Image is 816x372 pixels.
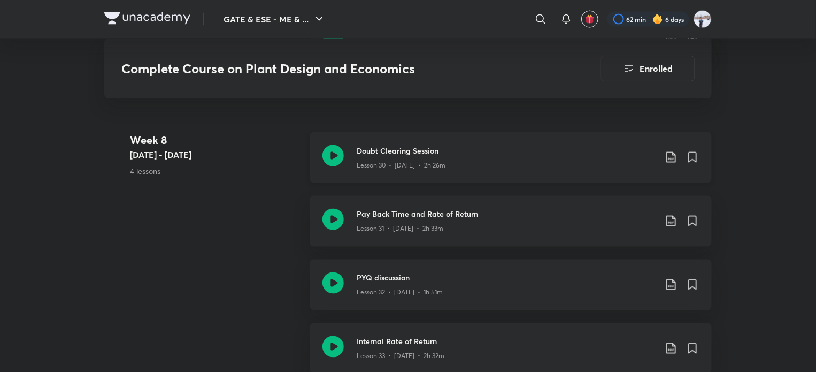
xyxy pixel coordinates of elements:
[357,288,443,298] p: Lesson 32 • [DATE] • 1h 51m
[130,165,301,177] p: 4 lessons
[104,12,190,25] img: Company Logo
[130,132,301,148] h4: Week 8
[310,260,712,323] a: PYQ discussionLesson 32 • [DATE] • 1h 51m
[357,145,656,156] h3: Doubt Clearing Session
[585,14,595,24] img: avatar
[310,132,712,196] a: Doubt Clearing SessionLesson 30 • [DATE] • 2h 26m
[357,272,656,284] h3: PYQ discussion
[357,161,445,170] p: Lesson 30 • [DATE] • 2h 26m
[310,196,712,260] a: Pay Back Time and Rate of ReturnLesson 31 • [DATE] • 2h 33m
[104,12,190,27] a: Company Logo
[121,61,540,77] h3: Complete Course on Plant Design and Economics
[357,352,444,361] p: Lesson 33 • [DATE] • 2h 32m
[130,148,301,161] h5: [DATE] - [DATE]
[357,224,443,234] p: Lesson 31 • [DATE] • 2h 33m
[652,14,663,25] img: streak
[357,209,656,220] h3: Pay Back Time and Rate of Return
[581,11,598,28] button: avatar
[694,10,712,28] img: Nikhil
[217,9,332,30] button: GATE & ESE - ME & ...
[357,336,656,347] h3: Internal Rate of Return
[601,56,695,81] button: Enrolled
